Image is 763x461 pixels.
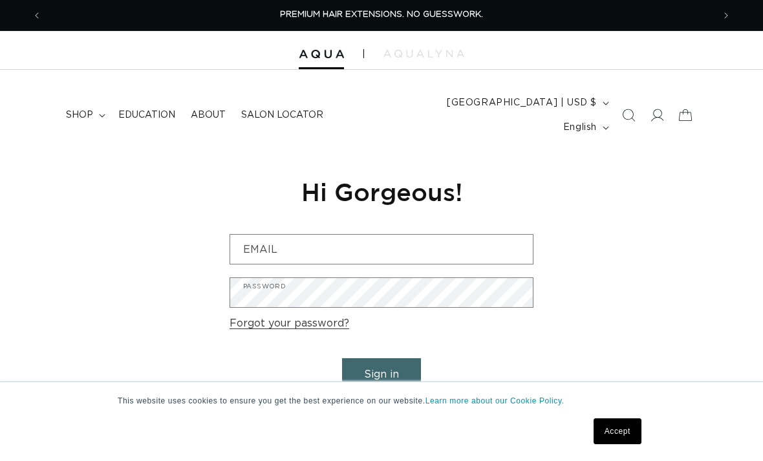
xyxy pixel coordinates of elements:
[230,314,349,333] a: Forgot your password?
[230,176,533,208] h1: Hi Gorgeous!
[66,109,93,121] span: shop
[111,102,183,129] a: Education
[712,3,740,28] button: Next announcement
[563,121,597,134] span: English
[439,91,614,115] button: [GEOGRAPHIC_DATA] | USD $
[614,101,643,129] summary: Search
[594,418,641,444] a: Accept
[555,115,614,140] button: English
[58,102,111,129] summary: shop
[23,3,51,28] button: Previous announcement
[447,96,597,110] span: [GEOGRAPHIC_DATA] | USD $
[299,50,344,59] img: Aqua Hair Extensions
[383,50,464,58] img: aqualyna.com
[230,235,533,264] input: Email
[241,109,323,121] span: Salon Locator
[118,395,645,407] p: This website uses cookies to ensure you get the best experience on our website.
[118,109,175,121] span: Education
[191,109,226,121] span: About
[233,102,331,129] a: Salon Locator
[342,358,421,391] button: Sign in
[698,399,763,461] iframe: Chat Widget
[183,102,233,129] a: About
[425,396,564,405] a: Learn more about our Cookie Policy.
[280,10,483,19] span: PREMIUM HAIR EXTENSIONS. NO GUESSWORK.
